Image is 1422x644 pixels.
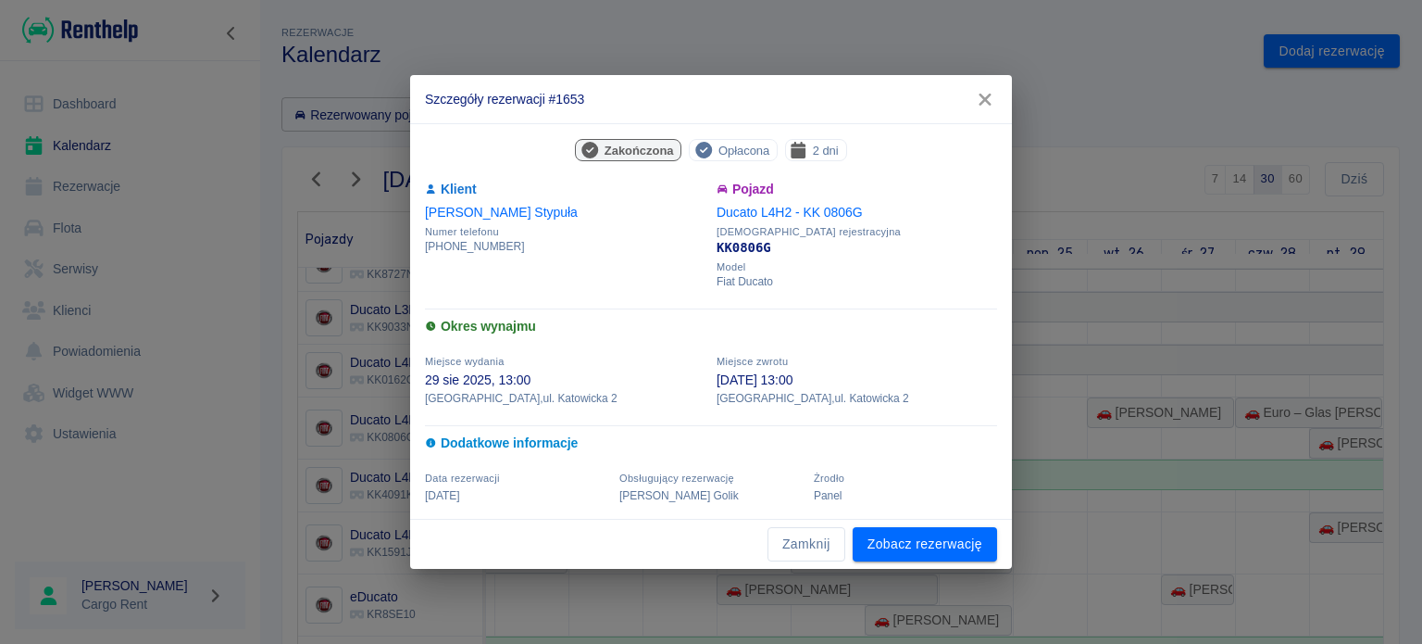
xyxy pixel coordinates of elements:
[425,371,705,390] p: 29 sie 2025, 13:00
[717,273,997,290] p: Fiat Ducato
[425,317,997,336] h6: Okres wynajmu
[410,75,1012,123] h2: Szczegóły rezerwacji #1653
[425,226,705,238] span: Numer telefonu
[717,205,863,220] a: Ducato L4H2 - KK 0806G
[717,261,997,273] span: Model
[853,527,997,562] a: Zobacz rezerwację
[717,390,997,407] p: [GEOGRAPHIC_DATA] , ul. Katowicka 2
[767,527,845,562] button: Zamknij
[597,141,681,160] span: Zakończona
[717,371,997,390] p: [DATE] 13:00
[805,141,846,160] span: 2 dni
[425,180,705,199] h6: Klient
[717,356,788,367] span: Miejsce zwrotu
[425,390,705,407] p: [GEOGRAPHIC_DATA] , ul. Katowicka 2
[619,473,734,484] span: Obsługujący rezerwację
[717,226,997,238] span: [DEMOGRAPHIC_DATA] rejestracyjna
[425,434,997,453] h6: Dodatkowe informacje
[425,356,505,367] span: Miejsce wydania
[814,487,997,504] p: Panel
[425,205,578,220] a: [PERSON_NAME] Stypuła
[711,141,777,160] span: Opłacona
[425,487,608,504] p: [DATE]
[717,238,997,258] p: KK0806G
[619,487,803,504] p: [PERSON_NAME] Golik
[425,238,705,255] p: [PHONE_NUMBER]
[717,180,997,199] h6: Pojazd
[814,473,844,484] span: Żrodło
[425,473,500,484] span: Data rezerwacji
